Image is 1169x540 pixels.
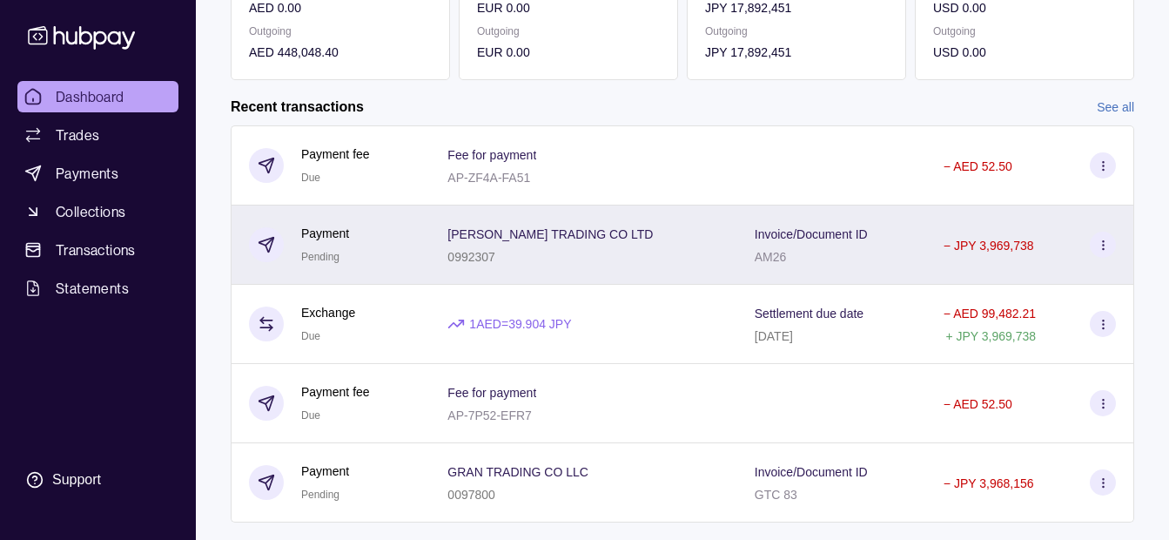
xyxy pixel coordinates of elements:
[755,307,863,321] p: Settlement due date
[301,409,320,422] span: Due
[944,159,1012,173] p: − AED 52.50
[447,465,588,479] p: GRAN TRADING CO LLC
[477,22,660,41] p: Outgoing
[301,303,355,322] p: Exchange
[755,465,868,479] p: Invoice/Document ID
[56,278,129,299] span: Statements
[447,148,536,162] p: Fee for payment
[56,86,124,107] span: Dashboard
[17,119,178,151] a: Trades
[17,158,178,189] a: Payments
[301,172,320,184] span: Due
[944,307,1036,321] p: − AED 99,482.21
[17,273,178,304] a: Statements
[447,250,495,264] p: 0992307
[301,330,320,342] span: Due
[755,250,787,264] p: AM26
[17,462,178,498] a: Support
[477,43,660,62] p: EUR 0.00
[755,329,793,343] p: [DATE]
[755,488,797,502] p: GTC 83
[301,145,370,164] p: Payment fee
[301,489,339,501] span: Pending
[469,314,571,334] p: 1 AED = 39.904 JPY
[944,239,1034,253] p: − JPY 3,969,738
[944,476,1034,490] p: − JPY 3,968,156
[1097,98,1134,117] a: See all
[447,171,530,185] p: AP-ZF4A-FA51
[945,329,1036,343] p: + JPY 3,969,738
[933,22,1116,41] p: Outgoing
[447,488,495,502] p: 0097800
[755,227,868,241] p: Invoice/Document ID
[301,382,370,402] p: Payment fee
[17,81,178,112] a: Dashboard
[56,125,99,145] span: Trades
[56,163,118,184] span: Payments
[231,98,364,117] h2: Recent transactions
[17,196,178,227] a: Collections
[301,462,349,481] p: Payment
[447,386,536,400] p: Fee for payment
[17,234,178,266] a: Transactions
[447,408,531,422] p: AP-7P52-EFR7
[249,22,432,41] p: Outgoing
[705,22,888,41] p: Outgoing
[301,251,339,263] span: Pending
[447,227,653,241] p: [PERSON_NAME] TRADING CO LTD
[944,397,1012,411] p: − AED 52.50
[705,43,888,62] p: JPY 17,892,451
[52,470,101,489] div: Support
[933,43,1116,62] p: USD 0.00
[249,43,432,62] p: AED 448,048.40
[301,224,349,243] p: Payment
[56,240,136,260] span: Transactions
[56,201,125,222] span: Collections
